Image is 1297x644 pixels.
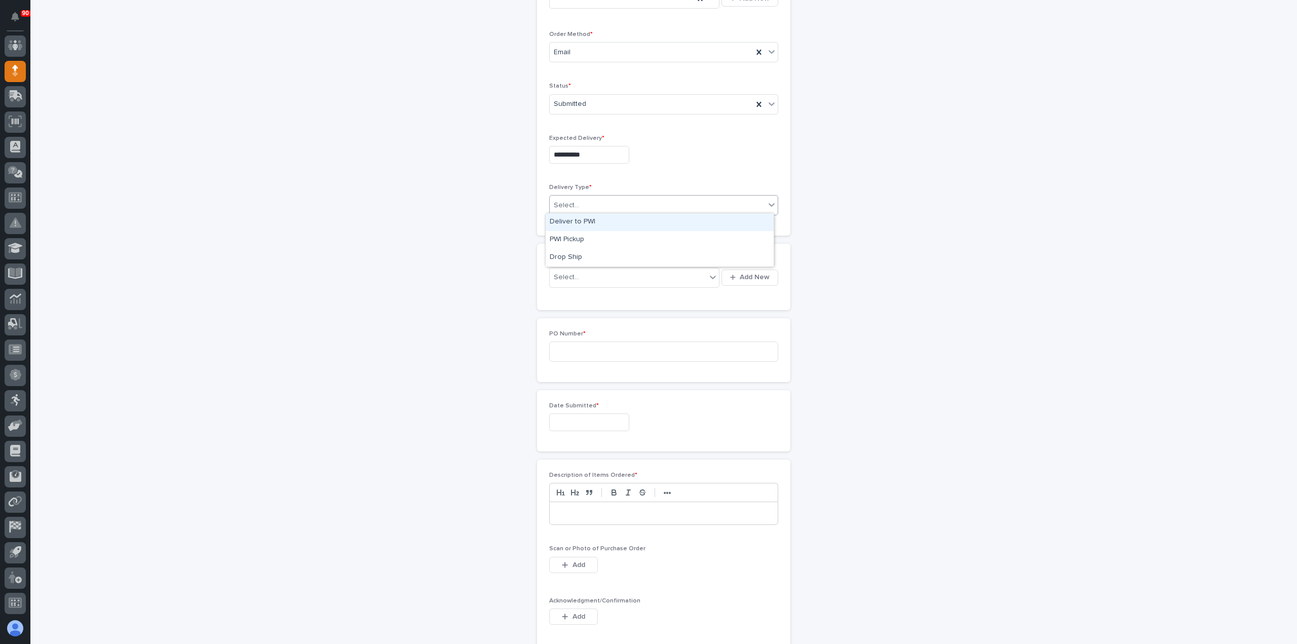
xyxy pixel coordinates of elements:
div: Drop Ship [546,249,774,267]
button: users-avatar [5,618,26,639]
strong: ••• [664,489,671,497]
button: ••• [660,486,674,499]
p: 90 [22,10,29,17]
span: Date Submitted [549,403,599,409]
button: Add [549,609,598,625]
div: Select... [554,272,579,283]
span: Submitted [554,99,586,109]
button: Add [549,557,598,573]
span: Acknowledgment/Confirmation [549,598,640,604]
span: Email [554,47,570,58]
span: Add [573,612,585,621]
span: Expected Delivery [549,135,604,141]
span: Description of Items Ordered [549,472,637,478]
span: PO Number [549,331,586,337]
span: Delivery Type [549,184,592,191]
span: Order Method [549,31,593,37]
span: Scan or Photo of Purchase Order [549,546,645,552]
button: Notifications [5,6,26,27]
div: Notifications90 [13,12,26,28]
div: Select... [554,200,579,211]
span: Add New [740,273,770,282]
span: Add [573,560,585,570]
div: Deliver to PWI [546,213,774,231]
div: PWI Pickup [546,231,774,249]
button: Add New [721,270,778,286]
span: Status [549,83,571,89]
